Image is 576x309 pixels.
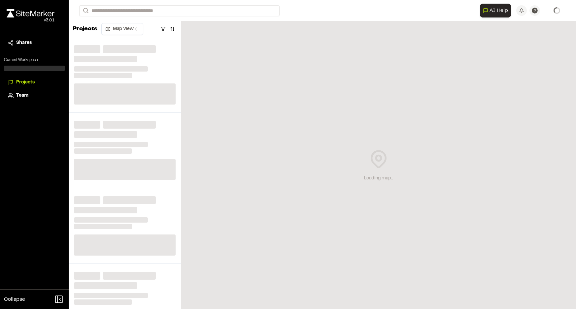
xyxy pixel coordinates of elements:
[4,295,25,303] span: Collapse
[480,4,511,17] button: Open AI Assistant
[364,175,393,182] div: Loading map...
[73,25,97,34] p: Projects
[4,57,65,63] p: Current Workspace
[8,39,61,46] a: Shares
[8,79,61,86] a: Projects
[16,39,32,46] span: Shares
[7,9,54,17] img: rebrand.png
[490,7,508,15] span: AI Help
[79,5,91,16] button: Search
[8,92,61,99] a: Team
[16,79,35,86] span: Projects
[480,4,514,17] div: Open AI Assistant
[7,17,54,23] div: Oh geez...please don't...
[16,92,28,99] span: Team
